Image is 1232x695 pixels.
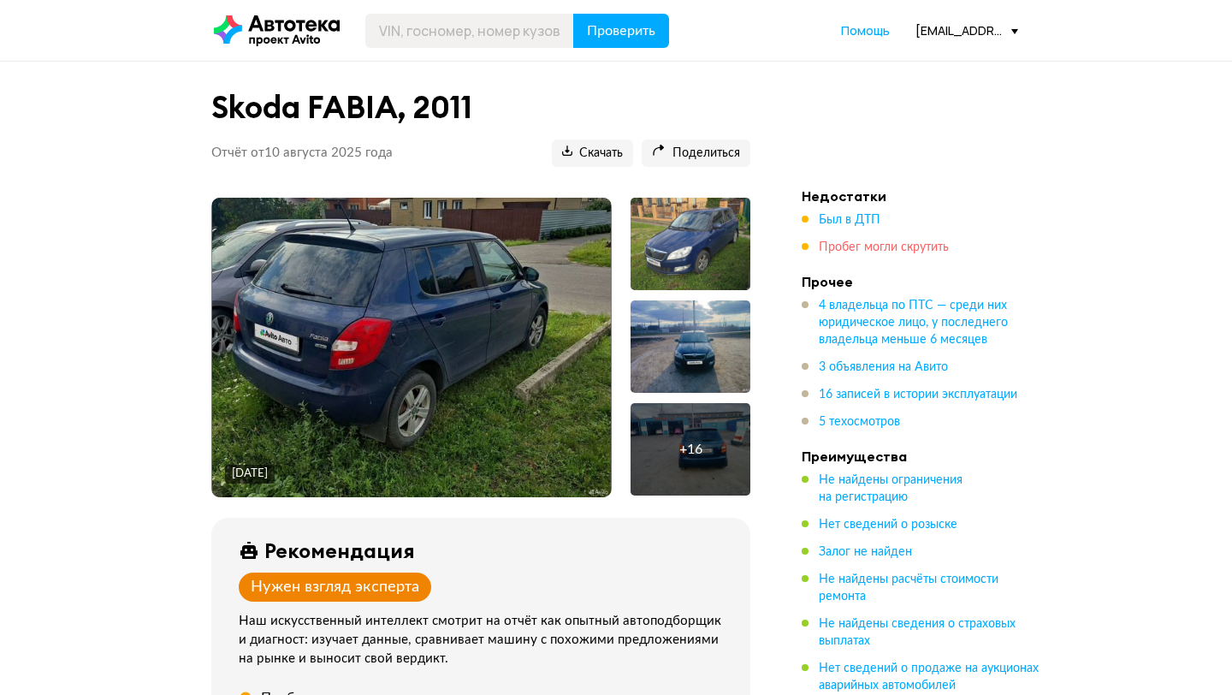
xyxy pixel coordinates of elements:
[239,612,730,668] div: Наш искусственный интеллект смотрит на отчёт как опытный автоподборщик и диагност: изучает данные...
[802,187,1041,205] h4: Недостатки
[819,573,998,603] span: Не найдены расчёты стоимости ремонта
[587,24,655,38] span: Проверить
[562,146,623,162] span: Скачать
[251,578,419,597] div: Нужен взгляд эксперта
[841,22,890,39] a: Помощь
[819,361,948,373] span: 3 объявления на Авито
[819,474,962,503] span: Не найдены ограничения на регистрацию
[819,618,1016,647] span: Не найдены сведения о страховых выплатах
[915,22,1018,39] div: [EMAIL_ADDRESS][DOMAIN_NAME]
[573,14,669,48] button: Проверить
[652,146,740,162] span: Поделиться
[802,273,1041,290] h4: Прочее
[264,538,415,562] div: Рекомендация
[819,241,949,253] span: Пробег могли скрутить
[212,198,612,497] img: Main car
[365,14,574,48] input: VIN, госномер, номер кузова
[819,389,1017,401] span: 16 записей в истории эксплуатации
[802,448,1041,465] h4: Преимущества
[211,89,750,126] h1: Skoda FABIA, 2011
[642,140,750,167] button: Поделиться
[211,145,393,162] p: Отчёт от 10 августа 2025 года
[679,441,702,458] div: + 16
[232,466,268,482] div: [DATE]
[819,519,957,531] span: Нет сведений о розыске
[819,300,1008,346] span: 4 владельца по ПТС — среди них юридическое лицо, у последнего владельца меньше 6 месяцев
[819,662,1039,692] span: Нет сведений о продаже на аукционах аварийных автомобилей
[552,140,633,167] button: Скачать
[819,416,900,428] span: 5 техосмотров
[819,546,912,558] span: Залог не найден
[819,214,880,226] span: Был в ДТП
